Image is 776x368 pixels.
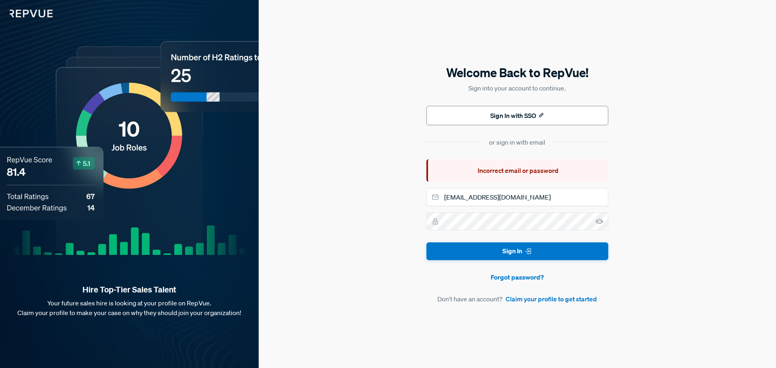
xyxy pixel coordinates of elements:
[489,137,545,147] div: or sign in with email
[13,284,246,295] strong: Hire Top-Tier Sales Talent
[426,159,608,182] div: Incorrect email or password
[426,188,608,206] input: Email address
[426,242,608,261] button: Sign In
[13,298,246,318] p: Your future sales hire is looking at your profile on RepVue. Claim your profile to make your case...
[426,106,608,125] button: Sign In with SSO
[506,294,597,304] a: Claim your profile to get started
[426,64,608,81] h5: Welcome Back to RepVue!
[426,272,608,282] a: Forgot password?
[426,83,608,93] p: Sign into your account to continue.
[426,294,608,304] article: Don't have an account?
